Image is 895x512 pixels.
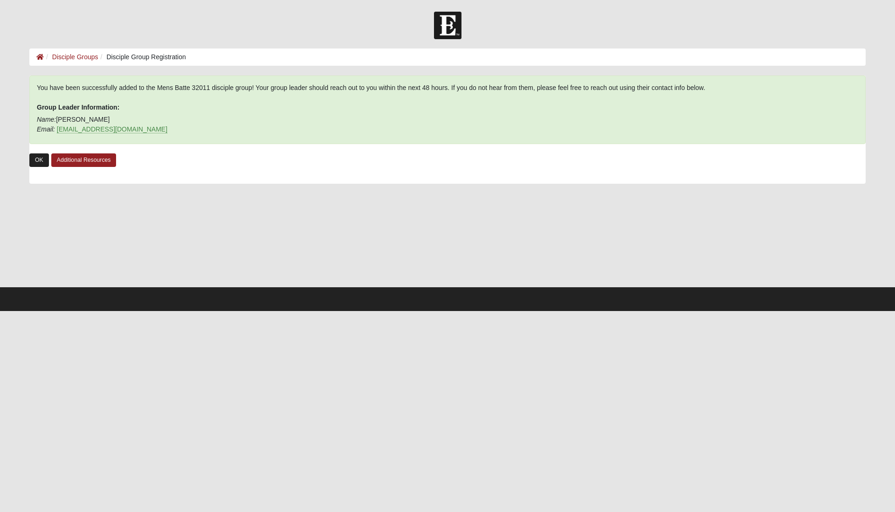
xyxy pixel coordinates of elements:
[52,53,98,61] a: Disciple Groups
[37,115,858,134] p: [PERSON_NAME]
[29,76,866,144] div: You have been successfully added to the Mens Batte 32011 disciple group! Your group leader should...
[57,125,167,133] a: [EMAIL_ADDRESS][DOMAIN_NAME]
[98,52,186,62] li: Disciple Group Registration
[37,125,55,133] i: Email:
[51,153,117,167] a: Additional Resources
[434,12,461,39] img: Church of Eleven22 Logo
[37,116,56,123] i: Name:
[29,153,49,167] a: OK
[37,104,119,111] b: Group Leader Information:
